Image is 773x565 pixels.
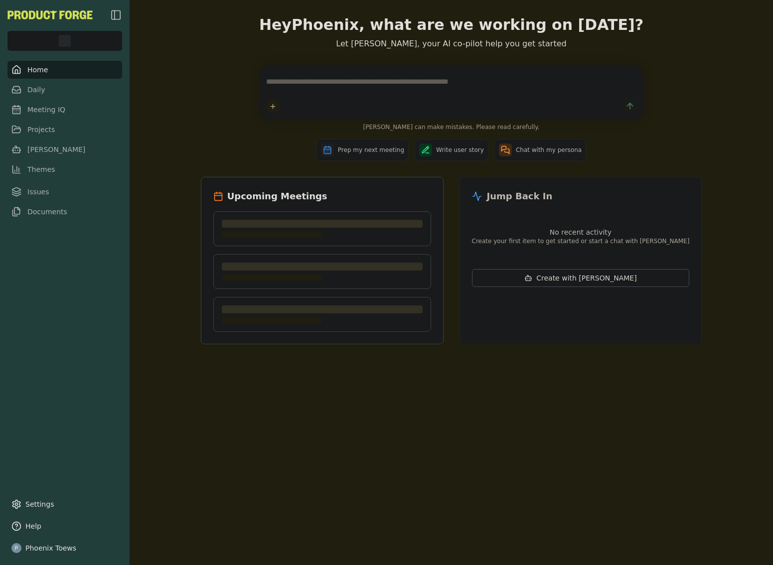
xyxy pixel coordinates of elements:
[7,495,122,513] a: Settings
[436,146,484,154] span: Write user story
[338,146,404,154] span: Prep my next meeting
[7,539,122,557] button: Phoenix Toews
[7,81,122,99] a: Daily
[7,10,93,19] button: PF-Logo
[7,10,93,19] img: Product Forge
[536,273,636,283] span: Create with [PERSON_NAME]
[110,9,122,21] img: sidebar
[7,101,122,119] a: Meeting IQ
[415,139,488,161] button: Write user story
[227,189,327,203] h2: Upcoming Meetings
[11,543,21,553] img: profile
[7,141,122,158] a: [PERSON_NAME]
[472,237,690,245] p: Create your first item to get started or start a chat with [PERSON_NAME]
[7,203,122,221] a: Documents
[623,100,637,113] button: Send message
[201,38,702,50] p: Let [PERSON_NAME], your AI co-pilot help you get started
[494,139,586,161] button: Chat with my persona
[266,99,280,113] button: Add content to chat
[487,189,553,203] h2: Jump Back In
[260,123,643,131] span: [PERSON_NAME] can make mistakes. Please read carefully.
[516,146,582,154] span: Chat with my persona
[316,139,409,161] button: Prep my next meeting
[472,227,690,237] p: No recent activity
[7,160,122,178] a: Themes
[7,61,122,79] a: Home
[7,183,122,201] a: Issues
[7,121,122,139] a: Projects
[110,9,122,21] button: Close Sidebar
[7,517,122,535] button: Help
[201,16,702,34] h1: Hey Phoenix , what are we working on [DATE]?
[472,269,690,287] button: Create with [PERSON_NAME]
